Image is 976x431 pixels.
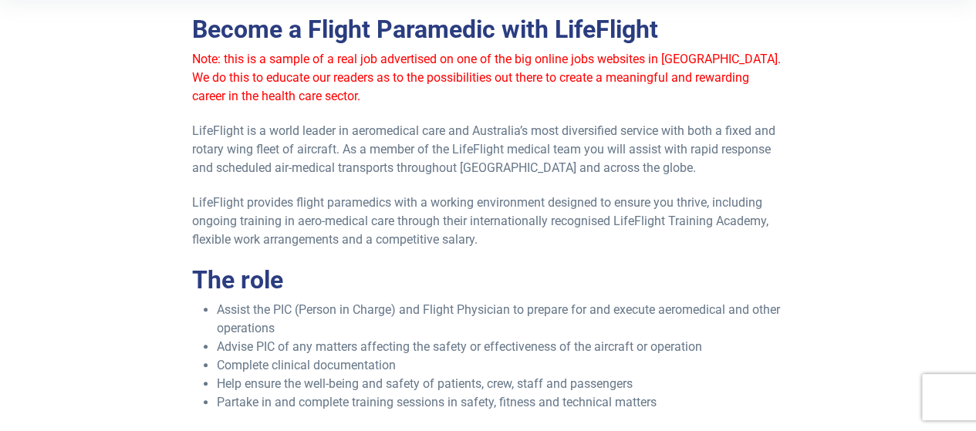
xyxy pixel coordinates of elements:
[192,122,784,177] p: LifeFlight is a world leader in aeromedical care and Australia’s most diversified service with bo...
[217,356,784,375] li: Complete clinical documentation
[217,301,784,338] li: Assist the PIC (Person in Charge) and Flight Physician to prepare for and execute aeromedical and...
[217,375,784,393] li: Help ensure the well-being and safety of patients, crew, staff and passengers
[192,52,781,103] span: Note: this is a sample of a real job advertised on one of the big online jobs websites in [GEOGRA...
[192,15,784,44] h2: Become a Flight Paramedic with LifeFlight
[217,393,784,412] li: Partake in and complete training sessions in safety, fitness and technical matters
[217,338,784,356] li: Advise PIC of any matters affecting the safety or effectiveness of the aircraft or operation
[192,194,784,249] p: LifeFlight provides flight paramedics with a working environment designed to ensure you thrive, i...
[192,265,784,295] h2: The role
